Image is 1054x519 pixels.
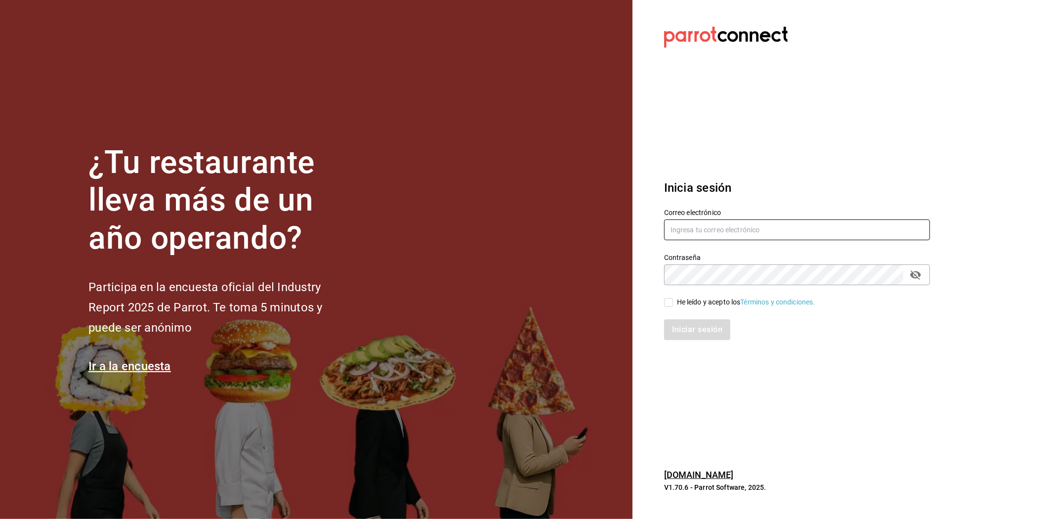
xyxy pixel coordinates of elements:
h1: ¿Tu restaurante lleva más de un año operando? [88,144,355,258]
h2: Participa en la encuesta oficial del Industry Report 2025 de Parrot. Te toma 5 minutos y puede se... [88,277,355,338]
a: Términos y condiciones. [741,298,815,306]
button: passwordField [907,266,924,283]
a: [DOMAIN_NAME] [664,470,734,480]
input: Ingresa tu correo electrónico [664,219,930,240]
div: He leído y acepto los [677,297,815,307]
label: Contraseña [664,254,930,261]
a: Ir a la encuesta [88,359,171,373]
p: V1.70.6 - Parrot Software, 2025. [664,482,930,492]
label: Correo electrónico [664,209,930,216]
h3: Inicia sesión [664,179,930,197]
